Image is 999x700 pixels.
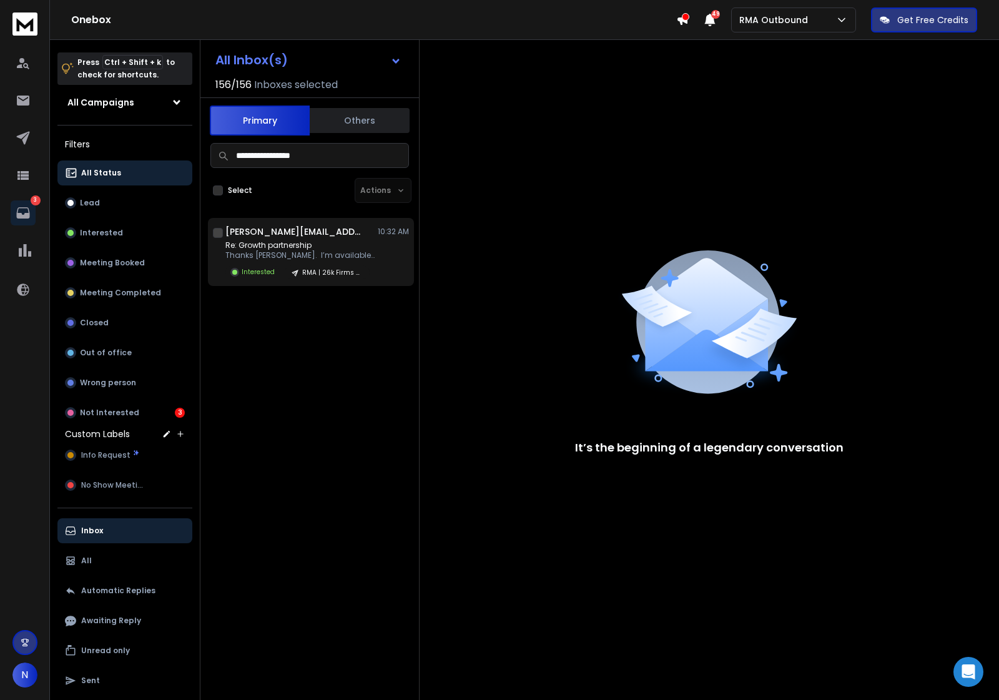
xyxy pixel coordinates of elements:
button: All Campaigns [57,90,192,115]
label: Select [228,185,252,195]
p: Automatic Replies [81,586,155,596]
button: Info Request [57,443,192,468]
p: Wrong person [80,378,136,388]
p: 10:32 AM [378,227,409,237]
button: Unread only [57,638,192,663]
button: Closed [57,310,192,335]
button: No Show Meeting [57,473,192,498]
h3: Filters [57,136,192,153]
p: 3 [31,195,41,205]
p: Not Interested [80,408,139,418]
span: 156 / 156 [215,77,252,92]
button: Interested [57,220,192,245]
span: 49 [711,10,720,19]
p: Awaiting Reply [81,616,141,626]
div: Open Intercom Messenger [953,657,983,687]
p: Press to check for shortcuts. [77,56,175,81]
h1: [PERSON_NAME][EMAIL_ADDRESS][DOMAIN_NAME] [225,225,363,238]
p: Get Free Credits [897,14,968,26]
p: Interested [242,267,275,277]
h3: Custom Labels [65,428,130,440]
div: 3 [175,408,185,418]
button: N [12,663,37,688]
button: Out of office [57,340,192,365]
button: Inbox [57,518,192,543]
p: Re: Growth partnership [225,240,375,250]
button: Meeting Booked [57,250,192,275]
button: All [57,548,192,573]
a: 3 [11,200,36,225]
button: Primary [210,106,310,136]
p: Interested [80,228,123,238]
h1: All Inbox(s) [215,54,288,66]
p: RMA | 26k Firms (Specific Owner Info) [302,268,362,277]
button: Lead [57,190,192,215]
button: Meeting Completed [57,280,192,305]
p: It’s the beginning of a legendary conversation [575,439,844,456]
button: Wrong person [57,370,192,395]
button: All Inbox(s) [205,47,411,72]
p: All [81,556,92,566]
p: All Status [81,168,121,178]
button: Not Interested3 [57,400,192,425]
img: logo [12,12,37,36]
p: Meeting Completed [80,288,161,298]
p: Meeting Booked [80,258,145,268]
h1: All Campaigns [67,96,134,109]
p: Thanks [PERSON_NAME]. I’m available at the [225,250,375,260]
button: Others [310,107,410,134]
p: Inbox [81,526,103,536]
h3: Inboxes selected [254,77,338,92]
button: Awaiting Reply [57,608,192,633]
button: Sent [57,668,192,693]
p: Sent [81,676,100,686]
p: Closed [80,318,109,328]
button: All Status [57,160,192,185]
span: Ctrl + Shift + k [102,55,163,69]
h1: Onebox [71,12,676,27]
p: Lead [80,198,100,208]
button: Automatic Replies [57,578,192,603]
p: RMA Outbound [739,14,813,26]
p: Out of office [80,348,132,358]
button: Get Free Credits [871,7,977,32]
p: Unread only [81,646,130,656]
span: Info Request [81,450,130,460]
span: No Show Meeting [81,480,147,490]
